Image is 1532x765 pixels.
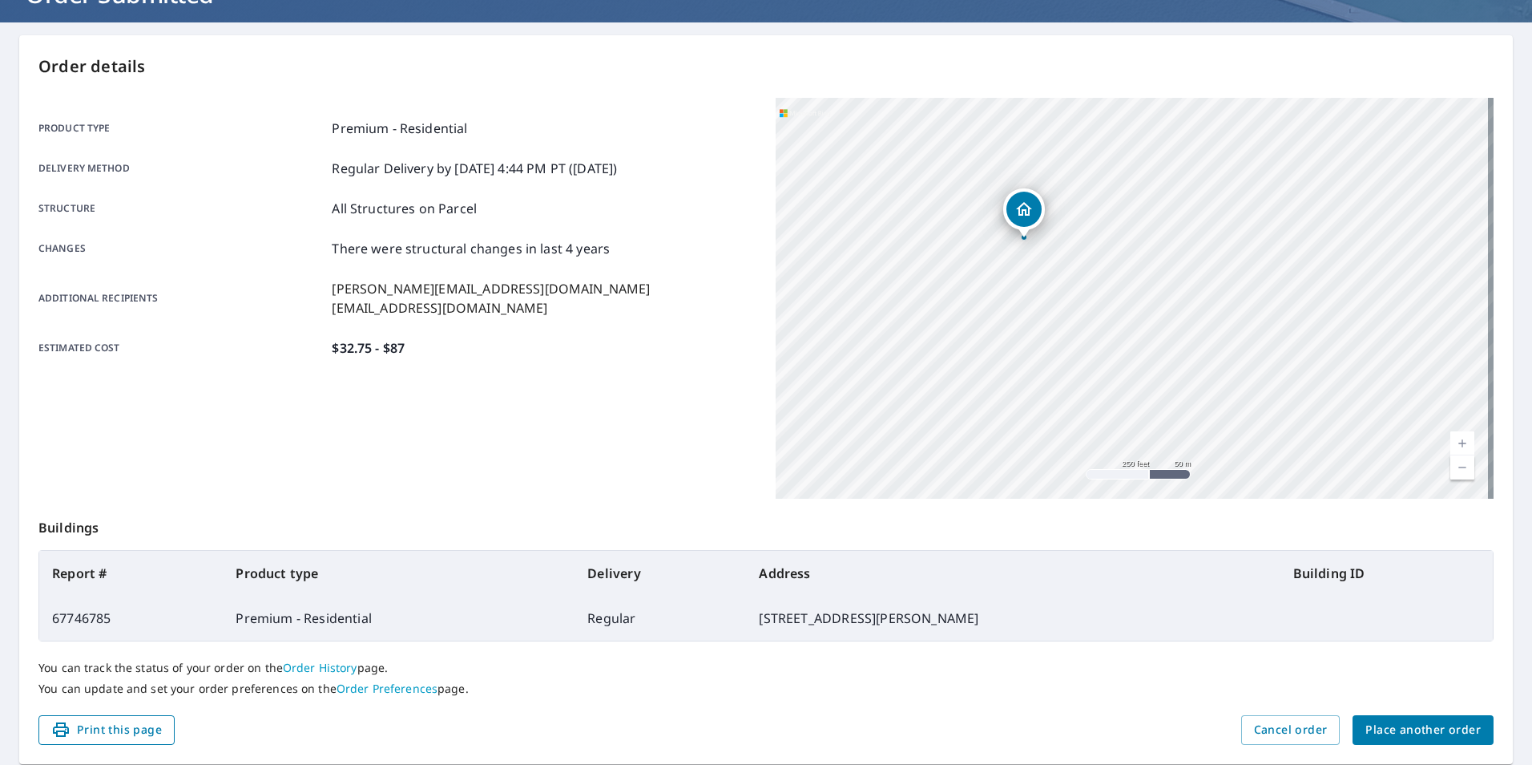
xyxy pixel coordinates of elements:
a: Current Level 17, Zoom Out [1450,455,1474,480]
p: Delivery method [38,159,325,178]
p: Additional recipients [38,279,325,318]
p: Order details [38,55,1494,79]
p: [EMAIL_ADDRESS][DOMAIN_NAME] [332,298,650,318]
p: Product type [38,119,325,138]
span: Print this page [51,720,162,740]
a: Order Preferences [337,681,437,696]
p: Regular Delivery by [DATE] 4:44 PM PT ([DATE]) [332,159,617,178]
a: Current Level 17, Zoom In [1450,431,1474,455]
p: Structure [38,199,325,218]
th: Report # [39,551,223,596]
span: Cancel order [1254,720,1328,740]
p: All Structures on Parcel [332,199,477,218]
th: Building ID [1280,551,1493,596]
p: You can update and set your order preferences on the page. [38,682,1494,696]
p: You can track the status of your order on the page. [38,661,1494,675]
p: $32.75 - $87 [332,338,405,358]
td: 67746785 [39,596,223,641]
td: Regular [574,596,746,641]
button: Print this page [38,715,175,745]
button: Place another order [1353,715,1494,745]
div: Dropped pin, building 1, Residential property, 1821 S Gaines St Little Rock, AR 72206 [1003,188,1045,238]
td: Premium - Residential [223,596,574,641]
p: [PERSON_NAME][EMAIL_ADDRESS][DOMAIN_NAME] [332,279,650,298]
th: Address [746,551,1280,596]
p: Premium - Residential [332,119,467,138]
th: Delivery [574,551,746,596]
td: [STREET_ADDRESS][PERSON_NAME] [746,596,1280,641]
p: There were structural changes in last 4 years [332,239,610,258]
th: Product type [223,551,574,596]
p: Estimated cost [38,338,325,358]
button: Cancel order [1241,715,1340,745]
p: Buildings [38,499,1494,550]
a: Order History [283,660,357,675]
p: Changes [38,239,325,258]
span: Place another order [1365,720,1481,740]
